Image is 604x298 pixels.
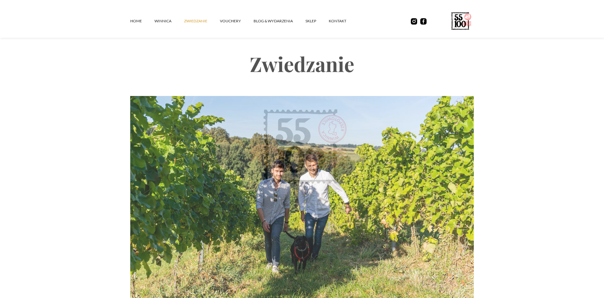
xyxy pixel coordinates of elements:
a: SKLEP [305,12,329,31]
a: kontakt [329,12,359,31]
a: Blog & Wydarzenia [254,12,305,31]
a: ZWIEDZANIE [184,12,220,31]
a: winnica [154,12,184,31]
a: vouchery [220,12,254,31]
a: Home [130,12,154,31]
